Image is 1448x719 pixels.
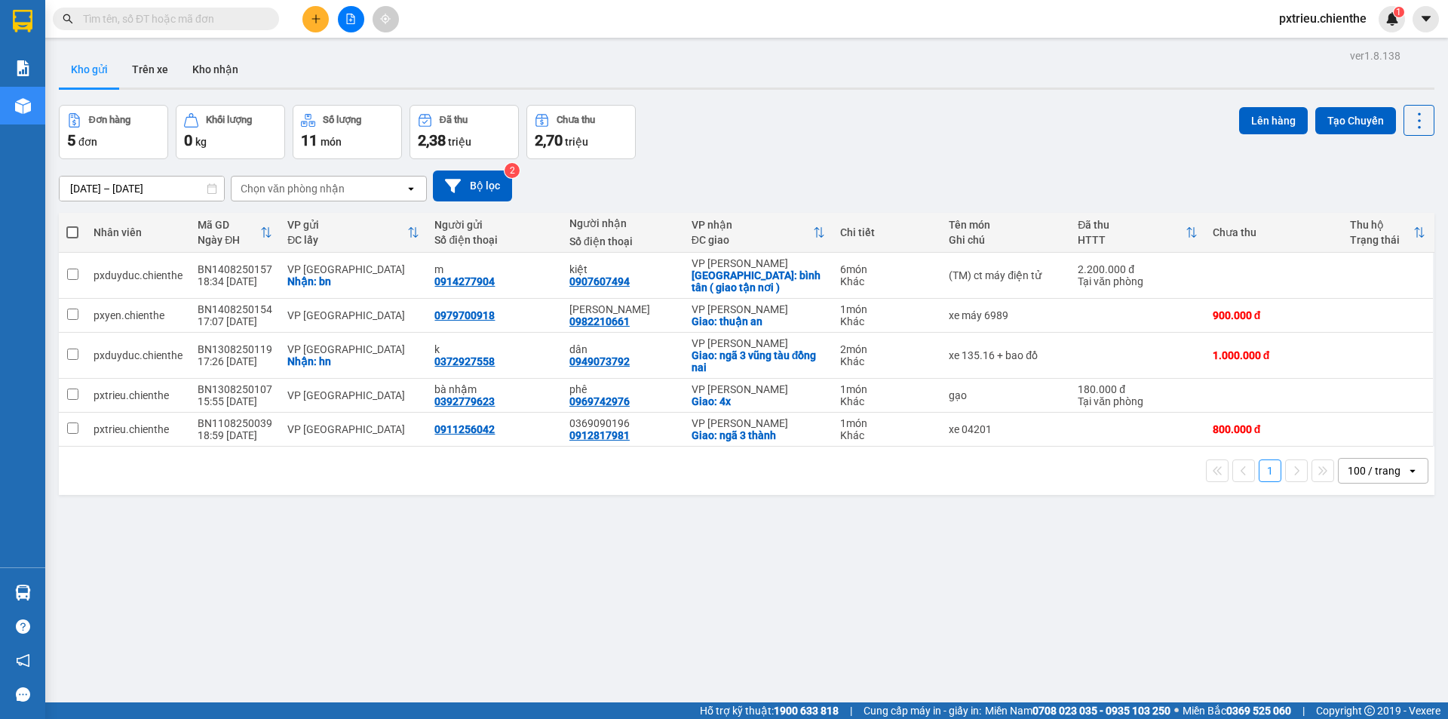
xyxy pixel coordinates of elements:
div: xe máy 6989 [949,309,1063,321]
div: BN1308250119 [198,343,272,355]
span: 2,38 [418,131,446,149]
button: file-add [338,6,364,32]
span: Hỗ trợ kỹ thuật: [700,702,839,719]
div: Khác [840,355,934,367]
div: Khác [840,395,934,407]
button: Chưa thu2,70 triệu [526,105,636,159]
button: caret-down [1413,6,1439,32]
div: 6 món [840,263,934,275]
div: 0912817981 [569,429,630,441]
div: 0392779623 [434,395,495,407]
span: notification [16,653,30,668]
span: Miền Bắc [1183,702,1291,719]
img: icon-new-feature [1385,12,1399,26]
div: 100 / trang [1348,463,1400,478]
div: phê [569,383,676,395]
div: Thu hộ [1350,219,1413,231]
span: 2,70 [535,131,563,149]
div: VP [PERSON_NAME] [692,417,825,429]
div: 1.000.000 đ [1213,349,1335,361]
div: Nhận: hn [287,355,419,367]
div: HTTT [1078,234,1185,246]
div: Giao: 4x [692,395,825,407]
span: 1 [1396,7,1401,17]
div: Chưa thu [1213,226,1335,238]
div: VP [PERSON_NAME] [692,337,825,349]
span: pxtrieu.chienthe [1267,9,1379,28]
button: Kho nhận [180,51,250,88]
div: Tại văn phòng [1078,395,1197,407]
div: 0982210661 [569,315,630,327]
img: warehouse-icon [15,98,31,114]
span: question-circle [16,619,30,634]
span: | [850,702,852,719]
svg: open [405,183,417,195]
div: Nhận: bn [287,275,419,287]
div: VP nhận [692,219,813,231]
div: VP gửi [287,219,407,231]
div: Khối lượng [206,115,252,125]
button: aim [373,6,399,32]
div: 2 món [840,343,934,355]
button: Lên hàng [1239,107,1308,134]
button: Đã thu2,38 triệu [410,105,519,159]
div: 15:55 [DATE] [198,395,272,407]
div: gạo [949,389,1063,401]
div: (TM) ct máy điện tử [949,269,1063,281]
div: dân [569,343,676,355]
div: VP [GEOGRAPHIC_DATA] [287,389,419,401]
div: xe 04201 [949,423,1063,435]
span: caret-down [1419,12,1433,26]
svg: open [1407,465,1419,477]
div: ĐC giao [692,234,813,246]
span: search [63,14,73,24]
button: Đơn hàng5đơn [59,105,168,159]
span: Miền Nam [985,702,1170,719]
div: pxtrieu.chienthe [94,423,183,435]
div: 18:34 [DATE] [198,275,272,287]
div: BN1308250107 [198,383,272,395]
button: Số lượng11món [293,105,402,159]
div: ver 1.8.138 [1350,48,1400,64]
div: 0911256042 [434,423,495,435]
div: m [434,263,554,275]
span: triệu [565,136,588,148]
div: Khác [840,315,934,327]
span: triệu [448,136,471,148]
th: Toggle SortBy [684,213,833,253]
div: BN1108250039 [198,417,272,429]
div: Giao: bình tân ( giao tận nơi ) [692,269,825,293]
div: Giao: thuận an [692,315,825,327]
span: món [321,136,342,148]
span: kg [195,136,207,148]
button: Bộ lọc [433,171,512,201]
div: ĐC lấy [287,234,407,246]
div: Ghi chú [949,234,1063,246]
img: warehouse-icon [15,585,31,601]
div: 18:59 [DATE] [198,429,272,441]
span: | [1302,702,1305,719]
div: 0949073792 [569,355,630,367]
div: xe 135.16 + bao đồ [949,349,1063,361]
div: 2.200.000 đ [1078,263,1197,275]
div: Ngày ĐH [198,234,260,246]
div: Số điện thoại [569,235,676,247]
div: pxyen.chienthe [94,309,183,321]
th: Toggle SortBy [1070,213,1204,253]
div: Giao: ngã 3 vũng tàu đồng nai [692,349,825,373]
div: Chưa thu [557,115,595,125]
div: Nhân viên [94,226,183,238]
div: Chọn văn phòng nhận [241,181,345,196]
div: 0979700918 [434,309,495,321]
span: 5 [67,131,75,149]
div: Khác [840,275,934,287]
div: Chi tiết [840,226,934,238]
strong: 0708 023 035 - 0935 103 250 [1032,705,1170,717]
div: 180.000 đ [1078,383,1197,395]
button: 1 [1259,459,1281,482]
div: 17:26 [DATE] [198,355,272,367]
span: 11 [301,131,318,149]
div: VP [GEOGRAPHIC_DATA] [287,343,419,355]
img: logo-vxr [13,10,32,32]
span: aim [380,14,391,24]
